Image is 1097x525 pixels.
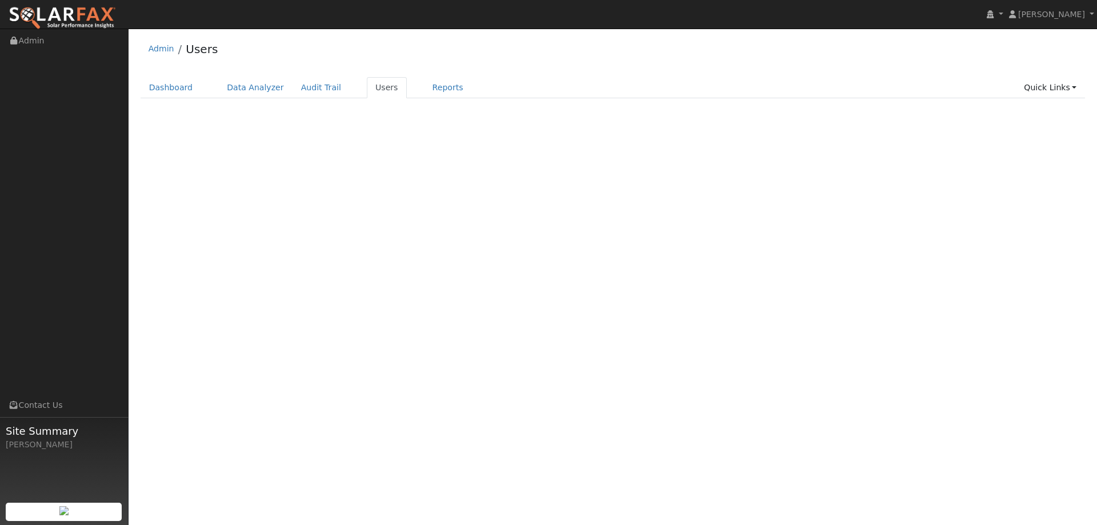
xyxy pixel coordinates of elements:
a: Reports [424,77,472,98]
a: Users [186,42,218,56]
a: Dashboard [141,77,202,98]
div: [PERSON_NAME] [6,439,122,451]
a: Admin [149,44,174,53]
a: Users [367,77,407,98]
img: SolarFax [9,6,116,30]
a: Data Analyzer [218,77,293,98]
img: retrieve [59,506,69,515]
a: Quick Links [1015,77,1085,98]
a: Audit Trail [293,77,350,98]
span: [PERSON_NAME] [1018,10,1085,19]
span: Site Summary [6,423,122,439]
